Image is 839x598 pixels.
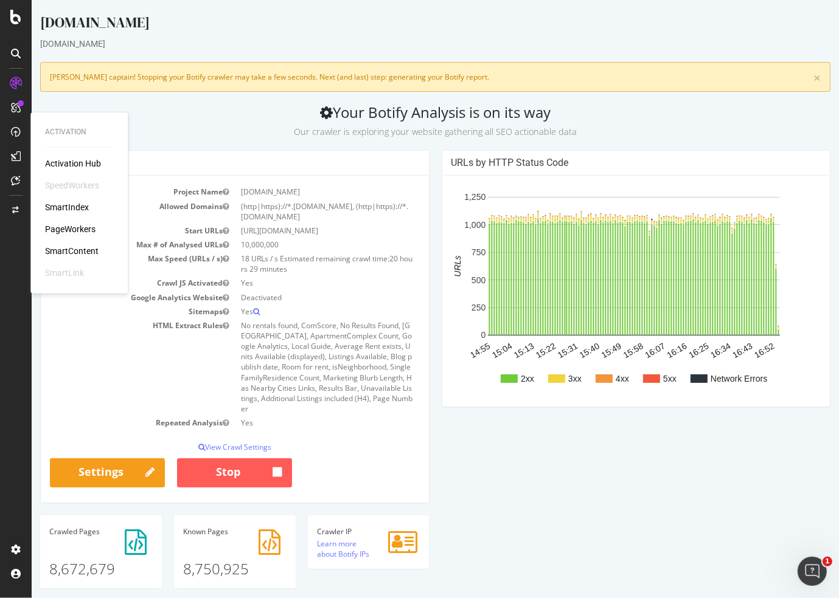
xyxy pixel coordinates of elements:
h4: URLs by HTTP Status Code [420,157,790,169]
small: Our crawler is exploring your website gathering all SEO actionable data [262,126,545,137]
div: SmartLink [45,267,84,279]
td: Sitemaps [18,304,203,318]
td: Yes [203,276,388,290]
td: 18 URLs / s Estimated remaining crawl time: [203,252,388,276]
text: 14:55 [437,341,461,360]
td: Deactivated [203,290,388,304]
td: Project Name [18,185,203,199]
h4: Pages Crawled [18,528,121,535]
text: 15:49 [568,341,591,360]
td: Max Speed (URLs / s) [18,252,203,276]
a: SmartContent [45,245,99,257]
td: Repeated Analysis [18,416,203,430]
text: 15:22 [502,341,526,360]
td: (http|https)://*.[DOMAIN_NAME], (http|https)://*.[DOMAIN_NAME] [203,199,388,224]
text: 16:25 [655,341,679,360]
a: Activation Hub [45,157,101,170]
div: SpeedWorkers [45,179,99,191]
td: Allowed Domains [18,199,203,224]
iframe: Intercom live chat [798,557,827,586]
text: 1,000 [433,220,454,230]
text: 4xx [584,374,597,383]
td: Yes [203,304,388,318]
td: HTML Extract Rules [18,318,203,416]
text: 5xx [632,374,645,383]
a: PageWorkers [45,223,96,235]
span: 1 [823,557,832,566]
div: Activation [45,127,113,137]
p: View Crawl Settings [18,442,388,452]
text: 250 [439,303,454,312]
td: Yes [203,416,388,430]
a: SmartIndex [45,201,89,213]
a: Learn more about Botify IPs [285,538,338,559]
td: [DOMAIN_NAME] [203,185,388,199]
td: Google Analytics Website [18,290,203,304]
h2: Your Botify Analysis is on its way [9,104,799,138]
td: [URL][DOMAIN_NAME] [203,224,388,238]
div: [PERSON_NAME] captain! Stopping your Botify crawler may take a few seconds. Next (and last) step:... [9,62,799,92]
td: Crawl JS Activated [18,276,203,290]
text: 15:40 [546,341,569,360]
text: 16:52 [721,341,745,360]
text: 500 [439,275,454,285]
text: 16:34 [677,341,701,360]
a: Settings [18,458,133,487]
text: 1,250 [433,193,454,202]
svg: A chart. [420,185,785,397]
text: 750 [439,248,454,258]
text: 0 [449,331,454,340]
text: 3xx [537,374,550,383]
p: 8,750,925 [151,538,255,579]
h4: Crawler IP [285,528,389,535]
td: No rentals found, ComScore, No Results Found, [GEOGRAPHIC_DATA], ApartmentComplex Count, Google A... [203,318,388,416]
text: 16:07 [611,341,635,360]
span: 20 hours 29 minutes [209,253,381,274]
div: [DOMAIN_NAME] [9,12,799,38]
text: 16:43 [699,341,723,360]
td: Max # of Analysed URLs [18,238,203,252]
p: 8,672,679 [18,538,121,579]
text: 15:58 [590,341,613,360]
div: [DOMAIN_NAME] [9,38,799,50]
text: 2xx [489,374,503,383]
text: Network Errors [679,374,736,383]
text: 15:13 [480,341,504,360]
text: 16:16 [633,341,657,360]
button: Stop [145,458,260,487]
text: 15:31 [524,341,548,360]
h4: Analysis Settings [18,157,388,169]
td: 10,000,000 [203,238,388,252]
a: × [782,72,789,84]
h4: Pages Known [151,528,255,535]
text: 15:04 [459,341,482,360]
td: Start URLs [18,224,203,238]
text: URLs [421,256,431,277]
